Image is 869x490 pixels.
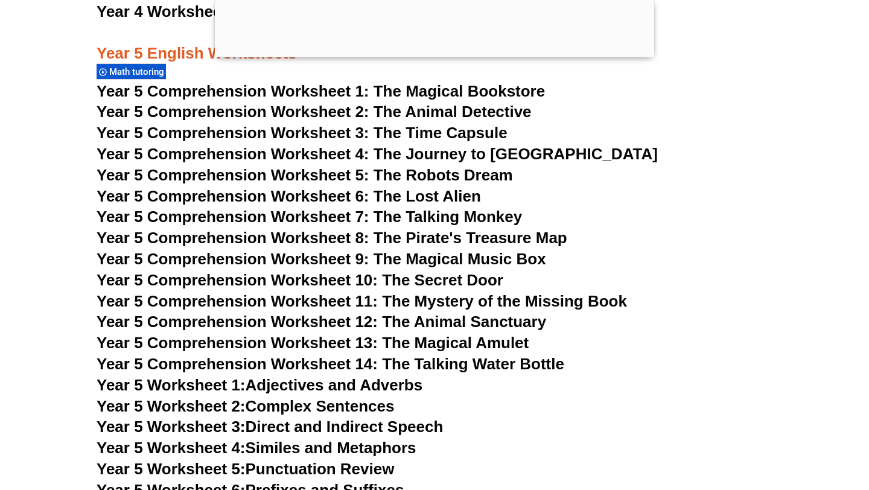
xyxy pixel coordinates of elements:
[97,187,481,205] a: Year 5 Comprehension Worksheet 6: The Lost Alien
[97,397,246,415] span: Year 5 Worksheet 2:
[97,334,529,352] a: Year 5 Comprehension Worksheet 13: The Magical Amulet
[97,418,443,436] a: Year 5 Worksheet 3:Direct and Indirect Speech
[97,166,513,184] a: Year 5 Comprehension Worksheet 5: The Robots Dream
[97,313,546,331] a: Year 5 Comprehension Worksheet 12: The Animal Sanctuary
[97,439,246,457] span: Year 5 Worksheet 4:
[97,418,246,436] span: Year 5 Worksheet 3:
[97,2,254,21] span: Year 4 Worksheet 20:
[97,229,567,247] a: Year 5 Comprehension Worksheet 8: The Pirate's Treasure Map
[97,292,627,310] a: Year 5 Comprehension Worksheet 11: The Mystery of the Missing Book
[97,376,422,394] a: Year 5 Worksheet 1:Adjectives and Adverbs
[97,376,246,394] span: Year 5 Worksheet 1:
[97,208,522,226] a: Year 5 Comprehension Worksheet 7: The Talking Monkey
[97,397,394,415] a: Year 5 Worksheet 2:Complex Sentences
[97,460,246,478] span: Year 5 Worksheet 5:
[97,124,508,142] a: Year 5 Comprehension Worksheet 3: The Time Capsule
[97,2,345,21] a: Year 4 Worksheet 20:Punctuation
[97,439,416,457] a: Year 5 Worksheet 4:Similes and Metaphors
[97,82,545,100] a: Year 5 Comprehension Worksheet 1: The Magical Bookstore
[97,250,546,268] a: Year 5 Comprehension Worksheet 9: The Magical Music Box
[97,271,503,289] a: Year 5 Comprehension Worksheet 10: The Secret Door
[97,103,532,121] a: Year 5 Comprehension Worksheet 2: The Animal Detective
[109,66,168,77] span: Math tutoring
[97,63,166,80] div: Math tutoring
[97,23,772,64] h3: Year 5 English Worksheets
[662,354,869,490] iframe: Chat Widget
[97,460,394,478] a: Year 5 Worksheet 5:Punctuation Review
[97,355,564,373] a: Year 5 Comprehension Worksheet 14: The Talking Water Bottle
[97,145,658,163] a: Year 5 Comprehension Worksheet 4: The Journey to [GEOGRAPHIC_DATA]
